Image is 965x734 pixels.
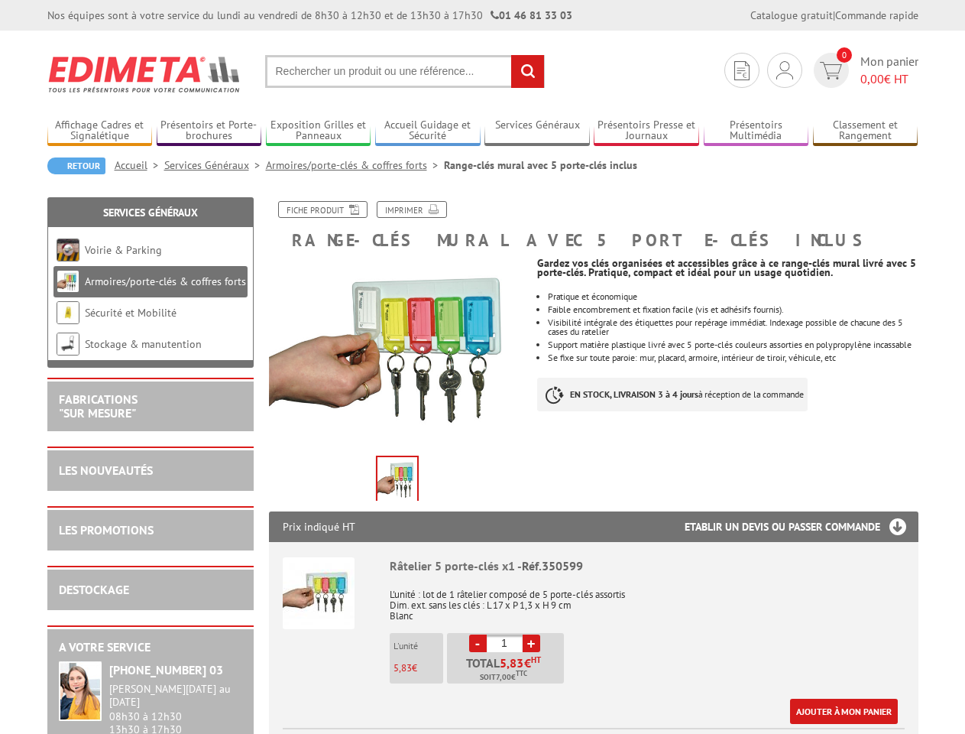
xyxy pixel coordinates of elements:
a: DESTOCKAGE [59,582,129,597]
a: Présentoirs et Porte-brochures [157,119,262,144]
a: Armoires/porte-clés & coffres forts [266,158,444,172]
span: € HT [860,70,918,88]
img: Râtelier 5 porte-clés x1 [283,557,355,629]
span: € [524,657,531,669]
a: Services Généraux [484,119,590,144]
input: Rechercher un produit ou une référence... [265,55,545,88]
span: Soit € [480,671,527,684]
div: Nos équipes sont à votre service du lundi au vendredi de 8h30 à 12h30 et de 13h30 à 17h30 [47,8,572,23]
img: devis rapide [776,61,793,80]
a: Présentoirs Multimédia [704,119,809,144]
span: 0 [837,47,852,63]
a: Stockage & manutention [85,337,202,351]
span: 0,00 [860,71,884,86]
a: Classement et Rangement [813,119,918,144]
a: Affichage Cadres et Signalétique [47,119,153,144]
div: Râtelier 5 porte-clés x1 - [390,557,905,575]
sup: TTC [516,669,527,677]
a: Services Généraux [103,206,198,219]
p: L'unité [393,641,443,651]
img: Sécurité et Mobilité [57,301,79,324]
p: Se fixe sur toute paroie: mur, placard, armoire, intérieur de tiroir, véhicule, etc [548,353,918,362]
a: LES NOUVEAUTÉS [59,463,153,478]
a: Retour [47,158,105,174]
strong: Gardez vos clés organisées et accessibles grâce à ce range-clés mural livré avec 5 porte-clés. Pr... [537,256,916,279]
img: Voirie & Parking [57,239,79,261]
img: devis rapide [820,62,842,80]
li: Range-clés mural avec 5 porte-clés inclus [444,158,637,173]
img: widget-service.jpg [59,661,102,721]
a: Présentoirs Presse et Journaux [594,119,699,144]
input: rechercher [511,55,544,88]
li: Faible encombrement et fixation facile (vis et adhésifs fournis). [548,305,918,314]
a: LES PROMOTIONS [59,522,154,538]
li: Visibilité intégrale des étiquettes pour repérage immédiat. Indexage possible de chacune des 5 ca... [548,318,918,336]
a: - [469,635,487,652]
span: Réf.350599 [522,558,583,573]
sup: HT [531,654,541,665]
span: 5,83 [500,657,524,669]
p: L'unité : lot de 1 râtelier composé de 5 porte-clés assortis Dim. ext. sans les clés : L 17 x P 1... [390,579,905,622]
strong: 01 46 81 33 03 [491,8,572,22]
img: Stockage & manutention [57,333,79,356]
img: Edimeta [47,46,242,102]
strong: [PHONE_NUMBER] 03 [109,662,223,677]
a: Commande rapide [835,8,918,22]
a: Voirie & Parking [85,243,162,257]
a: Sécurité et Mobilité [85,306,176,320]
a: Fiche produit [278,201,368,218]
img: Armoires/porte-clés & coffres forts [57,270,79,293]
p: € [393,663,443,674]
a: + [523,635,540,652]
p: à réception de la commande [537,378,808,411]
span: 7,00 [496,671,511,684]
a: Ajouter à mon panier [790,699,898,724]
a: Exposition Grilles et Panneaux [266,119,371,144]
a: Catalogue gratuit [750,8,833,22]
a: Accueil Guidage et Sécurité [375,119,481,144]
h2: A votre service [59,641,242,654]
img: porte_cles_350599.jpg [269,257,526,450]
a: Imprimer [377,201,447,218]
p: Prix indiqué HT [283,512,355,542]
li: Support matière plastique livré avec 5 porte-clés couleurs assorties en polypropylène incassable [548,340,918,349]
h3: Etablir un devis ou passer commande [685,512,918,542]
a: devis rapide 0 Mon panier 0,00€ HT [810,53,918,88]
li: Pratique et économique [548,292,918,301]
p: Total [451,657,564,684]
a: FABRICATIONS"Sur Mesure" [59,391,138,421]
strong: EN STOCK, LIVRAISON 3 à 4 jours [570,388,698,400]
a: Accueil [115,158,164,172]
a: Services Généraux [164,158,266,172]
div: | [750,8,918,23]
span: 5,83 [393,661,412,674]
img: porte_cles_350599.jpg [377,457,417,505]
a: Armoires/porte-clés & coffres forts [85,274,246,288]
img: devis rapide [734,61,750,80]
div: [PERSON_NAME][DATE] au [DATE] [109,683,242,709]
span: Mon panier [860,53,918,88]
